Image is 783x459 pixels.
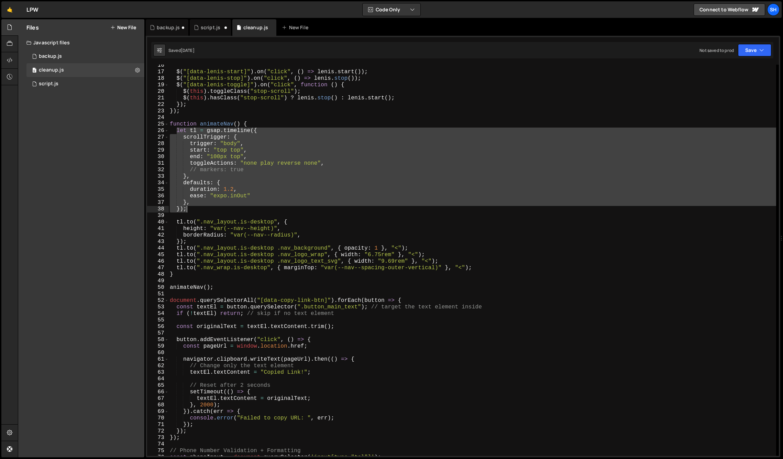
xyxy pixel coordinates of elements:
[147,212,169,219] div: 39
[147,232,169,239] div: 42
[147,180,169,186] div: 34
[147,330,169,337] div: 57
[147,108,169,114] div: 23
[147,389,169,395] div: 66
[26,63,144,77] div: 16168/43472.js
[738,44,771,56] button: Save
[147,382,169,389] div: 65
[282,24,311,31] div: New File
[147,69,169,75] div: 17
[32,68,36,74] span: 0
[147,95,169,101] div: 21
[147,134,169,141] div: 27
[147,284,169,291] div: 50
[181,47,195,53] div: [DATE]
[243,24,268,31] div: cleanup.js
[147,435,169,441] div: 73
[147,173,169,180] div: 33
[157,24,180,31] div: backup.js
[767,3,780,16] a: Sh
[147,369,169,376] div: 63
[147,62,169,69] div: 16
[147,278,169,284] div: 49
[147,147,169,154] div: 29
[147,101,169,108] div: 22
[147,114,169,121] div: 24
[147,82,169,88] div: 19
[1,1,18,18] a: 🤙
[147,304,169,310] div: 53
[147,428,169,435] div: 72
[147,219,169,226] div: 40
[168,47,195,53] div: Saved
[201,24,220,31] div: script.js
[147,408,169,415] div: 69
[147,252,169,258] div: 45
[699,47,734,53] div: Not saved to prod
[147,141,169,147] div: 28
[26,6,38,14] div: LPW
[147,226,169,232] div: 41
[147,258,169,265] div: 46
[147,186,169,193] div: 35
[147,343,169,350] div: 59
[147,271,169,278] div: 48
[147,310,169,317] div: 54
[147,395,169,402] div: 67
[147,199,169,206] div: 37
[147,239,169,245] div: 43
[147,376,169,382] div: 64
[147,448,169,454] div: 75
[147,206,169,212] div: 38
[110,25,136,30] button: New File
[147,128,169,134] div: 26
[147,160,169,167] div: 31
[39,81,58,87] div: script.js
[26,50,144,63] div: 16168/45107.js
[26,77,144,91] div: 16168/43471.js
[147,422,169,428] div: 71
[18,36,144,50] div: Javascript files
[147,265,169,271] div: 47
[147,415,169,422] div: 70
[694,3,765,16] a: Connect to Webflow
[147,193,169,199] div: 36
[147,317,169,324] div: 55
[147,121,169,128] div: 25
[147,167,169,173] div: 32
[147,324,169,330] div: 56
[147,356,169,363] div: 61
[147,75,169,82] div: 18
[147,88,169,95] div: 20
[147,350,169,356] div: 60
[39,67,64,73] div: cleanup.js
[147,337,169,343] div: 58
[147,291,169,297] div: 51
[147,297,169,304] div: 52
[147,154,169,160] div: 30
[147,441,169,448] div: 74
[26,24,39,31] h2: Files
[39,53,62,59] div: backup.js
[147,402,169,408] div: 68
[363,3,420,16] button: Code Only
[147,363,169,369] div: 62
[147,245,169,252] div: 44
